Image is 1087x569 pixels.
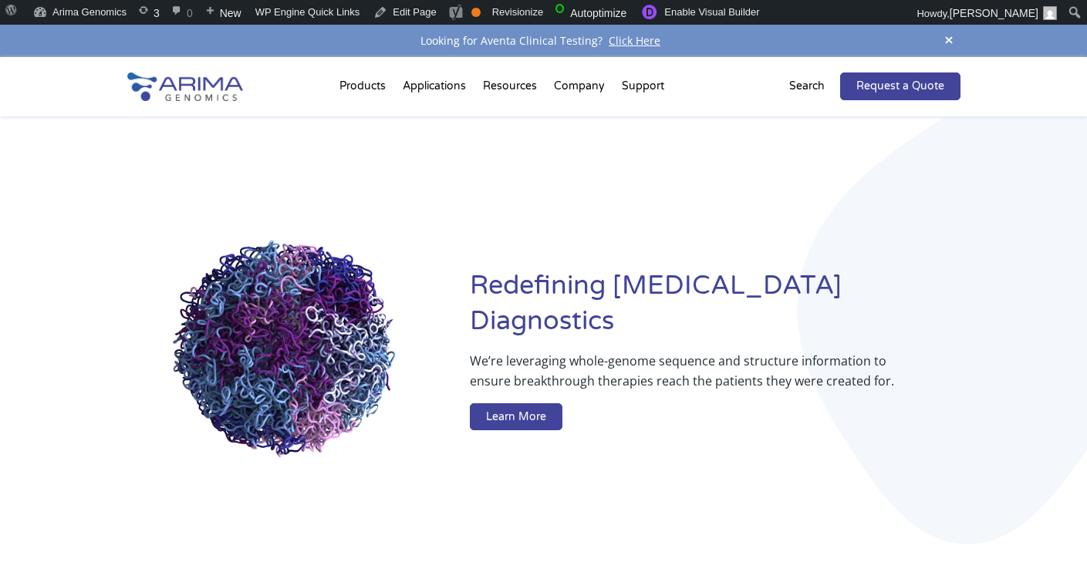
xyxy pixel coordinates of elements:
[789,76,825,96] p: Search
[470,268,960,351] h1: Redefining [MEDICAL_DATA] Diagnostics
[127,31,960,51] div: Looking for Aventa Clinical Testing?
[127,72,243,101] img: Arima-Genomics-logo
[950,7,1038,19] span: [PERSON_NAME]
[603,33,667,48] a: Click Here
[470,403,562,431] a: Learn More
[840,72,960,100] a: Request a Quote
[470,351,898,403] p: We’re leveraging whole-genome sequence and structure information to ensure breakthrough therapies...
[471,8,481,17] div: OK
